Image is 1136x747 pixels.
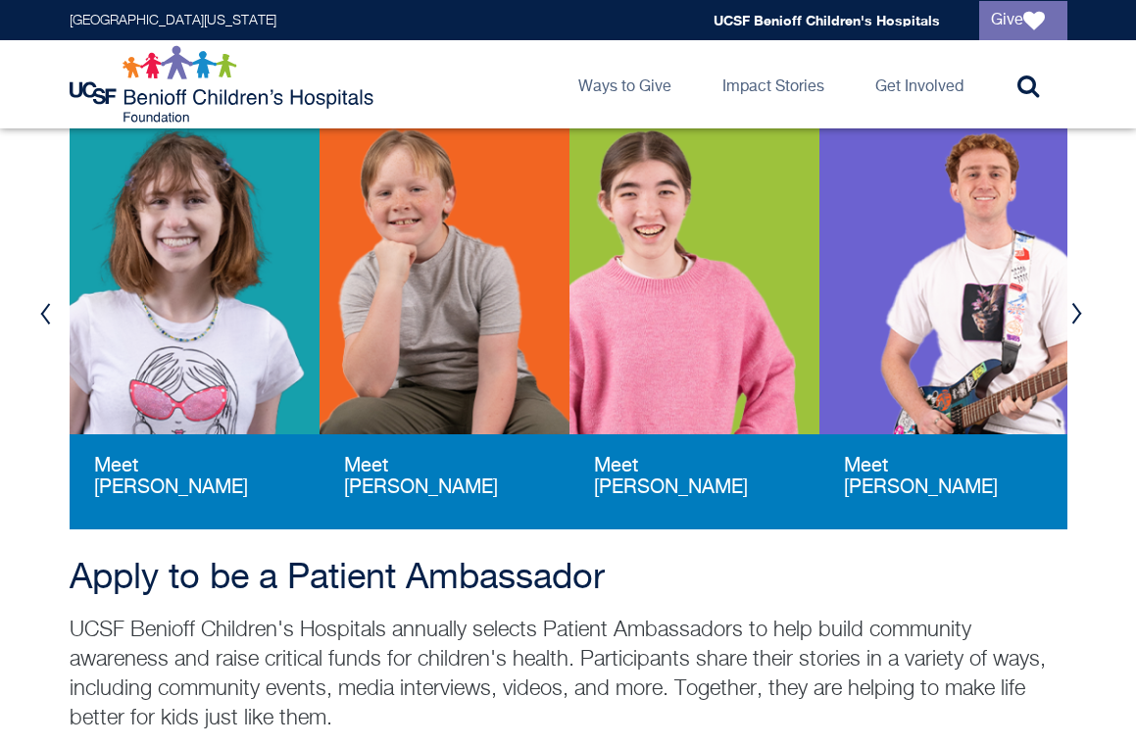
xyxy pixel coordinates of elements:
[594,456,795,499] a: Meet [PERSON_NAME]
[94,456,248,498] span: Meet [PERSON_NAME]
[70,45,378,124] img: Logo for UCSF Benioff Children's Hospitals Foundation
[594,456,748,498] span: Meet [PERSON_NAME]
[344,456,545,499] a: Meet [PERSON_NAME]
[94,456,295,499] a: Meet [PERSON_NAME]
[707,40,840,128] a: Impact Stories
[1062,284,1092,343] button: Next
[569,127,819,431] a: patient ambassador brady
[844,456,1045,499] a: Meet [PERSON_NAME]
[860,40,979,128] a: Get Involved
[844,456,998,498] span: Meet [PERSON_NAME]
[320,127,569,434] img: patient ambassador andrew
[70,616,1067,733] p: UCSF Benioff Children's Hospitals annually selects Patient Ambassadors to help build community aw...
[979,1,1067,40] a: Give
[569,127,819,434] img: patient ambassador brady
[70,559,1067,598] h2: Apply to be a Patient Ambassador
[31,284,61,343] button: Previous
[70,14,276,27] a: [GEOGRAPHIC_DATA][US_STATE]
[714,12,940,28] a: UCSF Benioff Children's Hospitals
[320,127,569,431] a: patient ambassador andrew
[344,456,498,498] span: Meet [PERSON_NAME]
[563,40,687,128] a: Ways to Give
